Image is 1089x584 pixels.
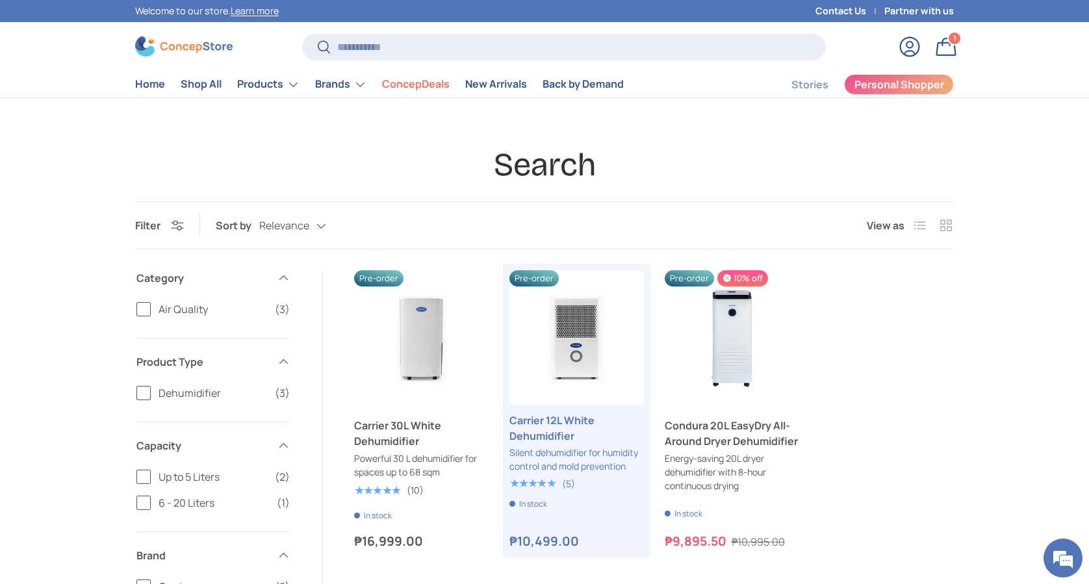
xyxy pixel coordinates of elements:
[275,469,290,485] span: (2)
[844,74,954,95] a: Personal Shopper
[135,145,954,185] h1: Search
[135,218,184,233] button: Filter
[136,422,290,469] summary: Capacity
[136,532,290,579] summary: Brand
[717,270,768,286] span: 10% off
[216,218,259,233] label: Sort by
[229,71,307,97] summary: Products
[275,301,290,317] span: (3)
[953,33,956,43] span: 1
[277,495,290,511] span: (1)
[867,218,904,233] span: View as
[665,270,714,286] span: Pre-order
[275,385,290,401] span: (3)
[259,214,352,237] button: Relevance
[543,71,624,97] a: Back by Demand
[382,71,450,97] a: ConcepDeals
[509,270,559,286] span: Pre-order
[237,71,300,97] a: Products
[135,36,233,57] img: ConcepStore
[136,270,269,286] span: Category
[307,71,374,97] summary: Brands
[665,270,799,405] a: Condura 20L EasyDry All-Around Dryer Dehumidifier
[159,301,267,317] span: Air Quality
[136,438,269,453] span: Capacity
[354,418,489,449] a: Carrier 30L White Dehumidifier
[884,4,954,18] a: Partner with us
[136,354,269,370] span: Product Type
[159,385,267,401] span: Dehumidifier
[181,71,222,97] a: Shop All
[135,71,624,97] nav: Primary
[760,71,954,97] nav: Secondary
[135,4,279,18] p: Welcome to our store.
[509,413,644,444] a: Carrier 12L White Dehumidifier
[231,5,279,17] a: Learn more
[815,4,884,18] a: Contact Us
[136,548,269,563] span: Brand
[665,418,799,449] a: Condura 20L EasyDry All-Around Dryer Dehumidifier
[509,270,644,405] a: Carrier 12L White Dehumidifier
[135,218,160,233] span: Filter
[354,270,404,286] span: Pre-order
[136,255,290,301] summary: Category
[315,71,366,97] a: Brands
[259,220,309,232] span: Relevance
[791,72,828,97] a: Stories
[135,71,165,97] a: Home
[465,71,527,97] a: New Arrivals
[136,338,290,385] summary: Product Type
[854,79,944,90] span: Personal Shopper
[159,469,267,485] span: Up to 5 Liters
[354,270,489,405] a: Carrier 30L White Dehumidifier
[159,495,269,511] span: 6 - 20 Liters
